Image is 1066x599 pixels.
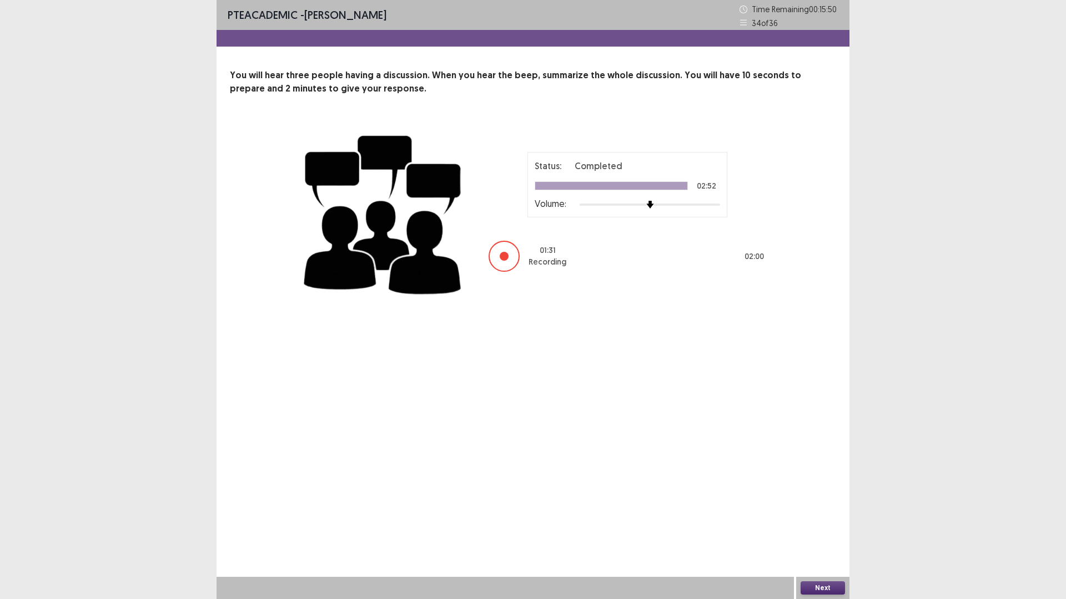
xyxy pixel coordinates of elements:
p: 34 of 36 [752,17,778,29]
span: PTE academic [228,8,298,22]
p: You will hear three people having a discussion. When you hear the beep, summarize the whole discu... [230,69,836,95]
p: 01 : 31 [540,245,556,256]
p: 02 : 00 [745,251,764,262]
p: Status: [535,159,561,172]
p: Time Remaining 00 : 15 : 50 [752,3,838,15]
img: arrow-thumb [646,201,654,209]
img: group-discussion [300,122,466,303]
p: Volume: [535,197,566,210]
p: 02:52 [697,182,716,190]
p: Completed [575,159,622,172]
p: - [PERSON_NAME] [228,7,386,23]
p: Recording [529,256,566,268]
button: Next [801,581,845,595]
